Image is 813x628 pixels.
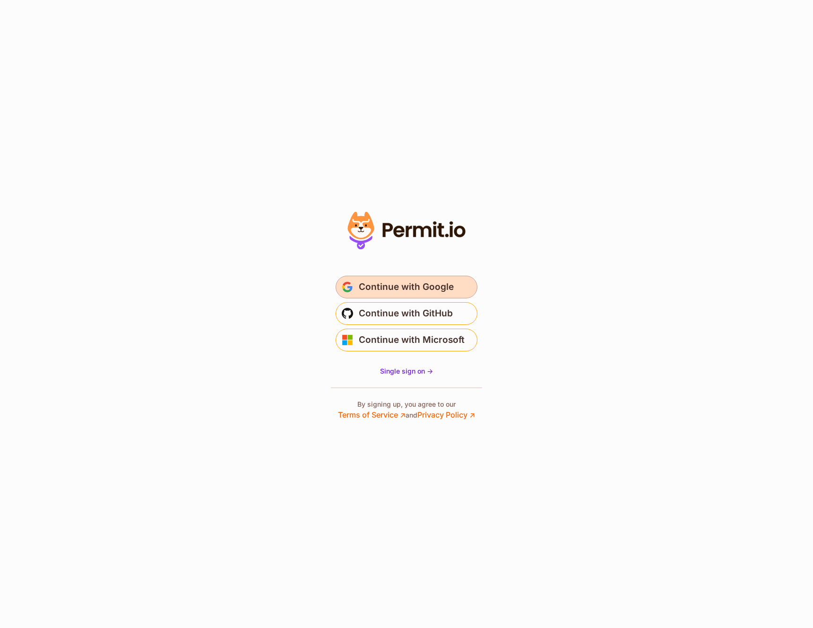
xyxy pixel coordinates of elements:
button: Continue with GitHub [336,302,477,325]
span: Continue with Microsoft [359,332,465,348]
a: Privacy Policy ↗ [417,410,475,419]
span: Continue with Google [359,279,454,295]
a: Single sign on -> [380,366,433,376]
button: Continue with Microsoft [336,329,477,351]
span: Continue with GitHub [359,306,453,321]
a: Terms of Service ↗ [338,410,406,419]
button: Continue with Google [336,276,477,298]
span: Single sign on -> [380,367,433,375]
p: By signing up, you agree to our and [338,400,475,420]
